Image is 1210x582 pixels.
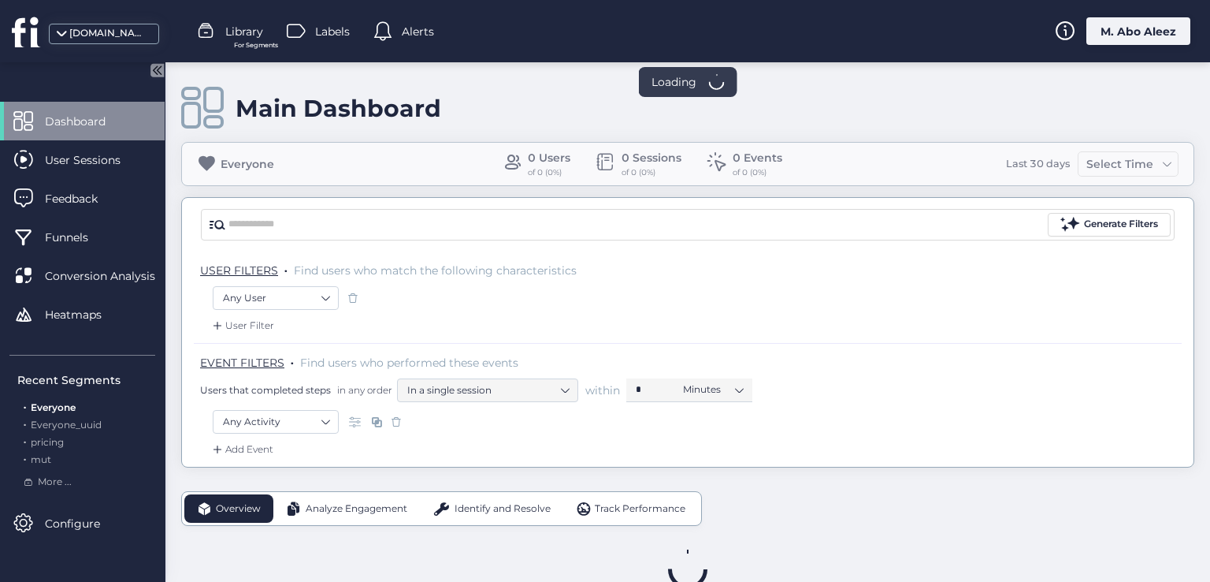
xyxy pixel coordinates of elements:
[225,23,263,40] span: Library
[45,229,112,246] span: Funnels
[24,450,26,465] span: .
[407,379,568,402] nz-select-item: In a single session
[223,410,328,434] nz-select-item: Any Activity
[45,190,121,207] span: Feedback
[200,356,284,370] span: EVENT FILTERS
[585,382,620,398] span: within
[683,378,743,401] nz-select-item: Minutes
[24,433,26,448] span: .
[236,94,441,123] div: Main Dashboard
[216,502,261,517] span: Overview
[291,353,294,368] span: .
[651,73,696,91] span: Loading
[455,502,551,517] span: Identify and Resolve
[334,383,392,397] span: in any order
[200,263,278,278] span: USER FILTERS
[210,442,273,457] div: Add Event
[45,515,124,532] span: Configure
[38,475,72,490] span: More ...
[45,151,144,169] span: User Sessions
[595,502,685,517] span: Track Performance
[1084,217,1158,232] div: Generate Filters
[1086,17,1190,45] div: M. Abo Aleez
[1048,213,1171,237] button: Generate Filters
[31,401,76,413] span: Everyone
[24,416,26,431] span: .
[31,453,51,465] span: mut
[402,23,434,40] span: Alerts
[300,356,518,370] span: Find users who performed these events
[45,113,129,130] span: Dashboard
[31,419,102,431] span: Everyone_uuid
[45,306,125,323] span: Heatmaps
[17,371,155,389] div: Recent Segments
[315,23,350,40] span: Labels
[294,263,577,278] span: Find users who match the following characteristics
[31,436,64,448] span: pricing
[234,40,278,50] span: For Segments
[45,267,179,285] span: Conversion Analysis
[24,398,26,413] span: .
[306,502,407,517] span: Analyze Engagement
[210,318,274,334] div: User Filter
[284,260,288,276] span: .
[223,286,328,310] nz-select-item: Any User
[200,383,331,397] span: Users that completed steps
[69,26,148,41] div: [DOMAIN_NAME]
